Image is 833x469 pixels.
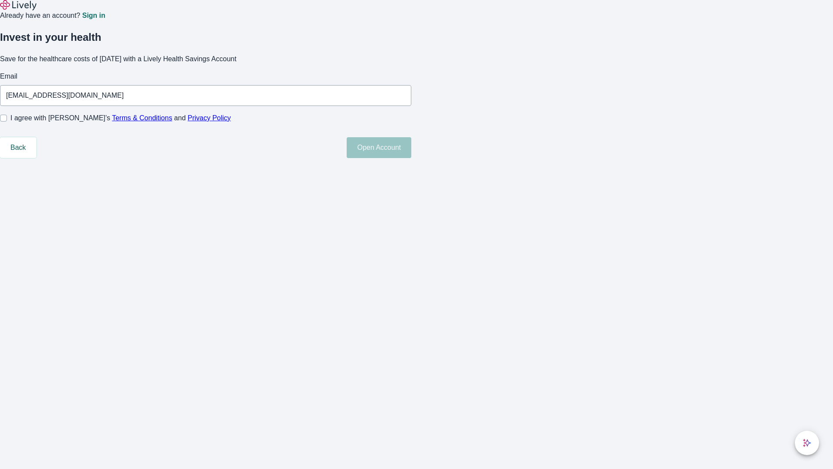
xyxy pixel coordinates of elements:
span: I agree with [PERSON_NAME]’s and [10,113,231,123]
a: Terms & Conditions [112,114,172,122]
a: Sign in [82,12,105,19]
button: chat [795,431,819,455]
svg: Lively AI Assistant [803,439,811,447]
a: Privacy Policy [188,114,231,122]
